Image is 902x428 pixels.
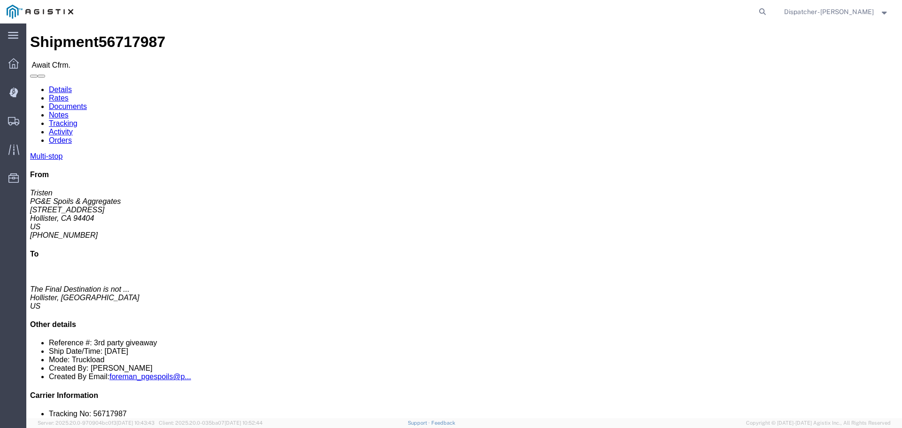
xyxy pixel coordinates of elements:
img: logo [7,5,73,19]
span: Copyright © [DATE]-[DATE] Agistix Inc., All Rights Reserved [746,419,891,427]
iframe: FS Legacy Container [26,23,902,418]
a: Feedback [431,420,455,426]
span: Client: 2025.20.0-035ba07 [159,420,263,426]
span: Dispatcher - Surinder Athwal [784,7,874,17]
a: Support [408,420,431,426]
span: Server: 2025.20.0-970904bc0f3 [38,420,155,426]
span: [DATE] 10:52:44 [225,420,263,426]
span: [DATE] 10:43:43 [117,420,155,426]
button: Dispatcher - [PERSON_NAME] [784,6,889,17]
